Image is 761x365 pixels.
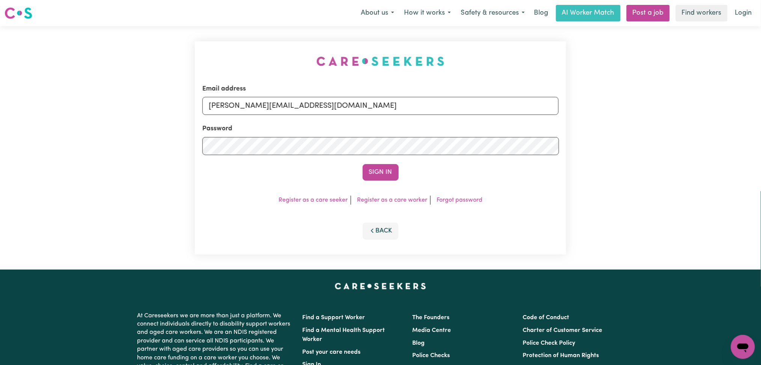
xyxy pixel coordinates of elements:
[437,197,482,203] a: Forgot password
[202,84,246,94] label: Email address
[202,97,559,115] input: Email address
[413,340,425,346] a: Blog
[413,353,450,359] a: Police Checks
[530,5,553,21] a: Blog
[556,5,621,21] a: AI Worker Match
[357,197,427,203] a: Register as a care worker
[413,315,450,321] a: The Founders
[399,5,456,21] button: How it works
[363,223,399,239] button: Back
[303,349,361,355] a: Post your care needs
[413,327,451,333] a: Media Centre
[523,340,575,346] a: Police Check Policy
[363,164,399,181] button: Sign In
[731,335,755,359] iframe: Button to launch messaging window
[456,5,530,21] button: Safety & resources
[5,5,32,22] a: Careseekers logo
[202,124,232,134] label: Password
[5,6,32,20] img: Careseekers logo
[279,197,348,203] a: Register as a care seeker
[627,5,670,21] a: Post a job
[523,315,569,321] a: Code of Conduct
[335,283,426,289] a: Careseekers home page
[676,5,728,21] a: Find workers
[523,327,602,333] a: Charter of Customer Service
[356,5,399,21] button: About us
[303,315,365,321] a: Find a Support Worker
[303,327,385,342] a: Find a Mental Health Support Worker
[731,5,756,21] a: Login
[523,353,599,359] a: Protection of Human Rights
